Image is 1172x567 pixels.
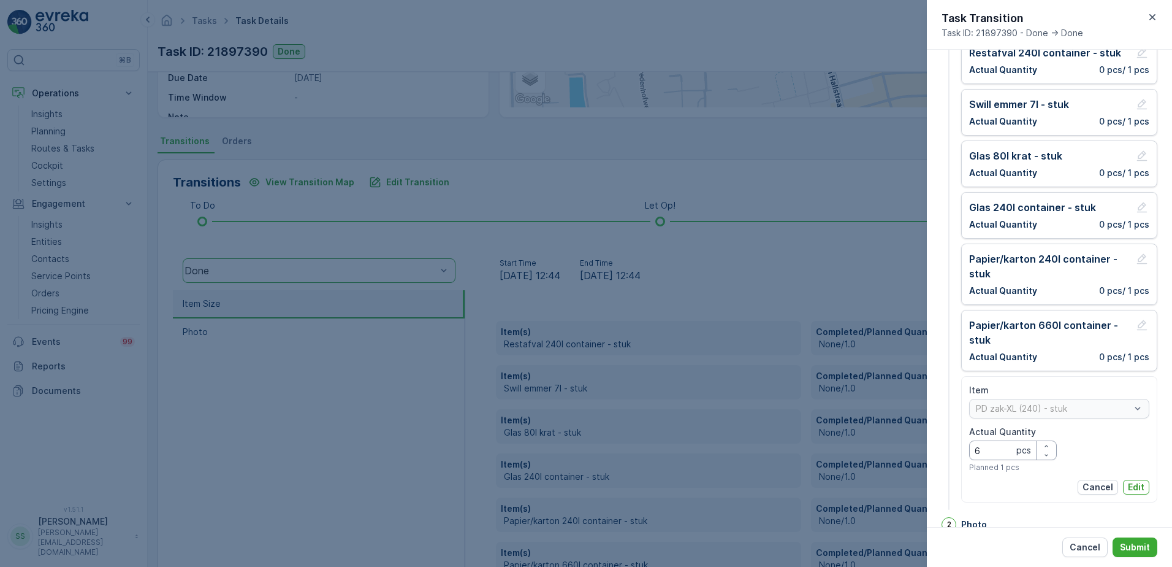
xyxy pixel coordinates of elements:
[1078,480,1118,495] button: Cancel
[969,218,1037,231] p: Actual Quantity
[1099,167,1149,179] p: 0 pcs / 1 pcs
[969,426,1036,437] label: Actual Quantity
[1099,285,1149,297] p: 0 pcs / 1 pcs
[969,318,1135,347] p: Papier/karton 660l container - stuk
[969,64,1037,76] p: Actual Quantity
[1123,480,1149,495] button: Edit
[1099,115,1149,128] p: 0 pcs / 1 pcs
[969,463,1019,472] span: Planned 1 pcs
[969,351,1037,363] p: Actual Quantity
[969,115,1037,128] p: Actual Quantity
[1062,538,1108,557] button: Cancel
[942,10,1083,27] p: Task Transition
[1099,64,1149,76] p: 0 pcs / 1 pcs
[1016,444,1031,457] p: pcs
[969,45,1121,60] p: Restafval 240l container - stuk
[1070,541,1100,553] p: Cancel
[1099,351,1149,363] p: 0 pcs / 1 pcs
[969,200,1096,215] p: Glas 240l container - stuk
[969,285,1037,297] p: Actual Quantity
[1120,541,1150,553] p: Submit
[969,148,1062,163] p: Glas 80l krat - stuk
[969,385,989,395] label: Item
[969,252,1135,281] p: Papier/karton 240l container - stuk
[1099,218,1149,231] p: 0 pcs / 1 pcs
[961,519,987,531] p: Photo
[942,27,1083,39] span: Task ID: 21897390 - Done -> Done
[1113,538,1157,557] button: Submit
[1083,481,1113,493] p: Cancel
[942,517,956,532] div: 2
[969,167,1037,179] p: Actual Quantity
[1128,481,1144,493] p: Edit
[969,97,1069,112] p: Swill emmer 7l - stuk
